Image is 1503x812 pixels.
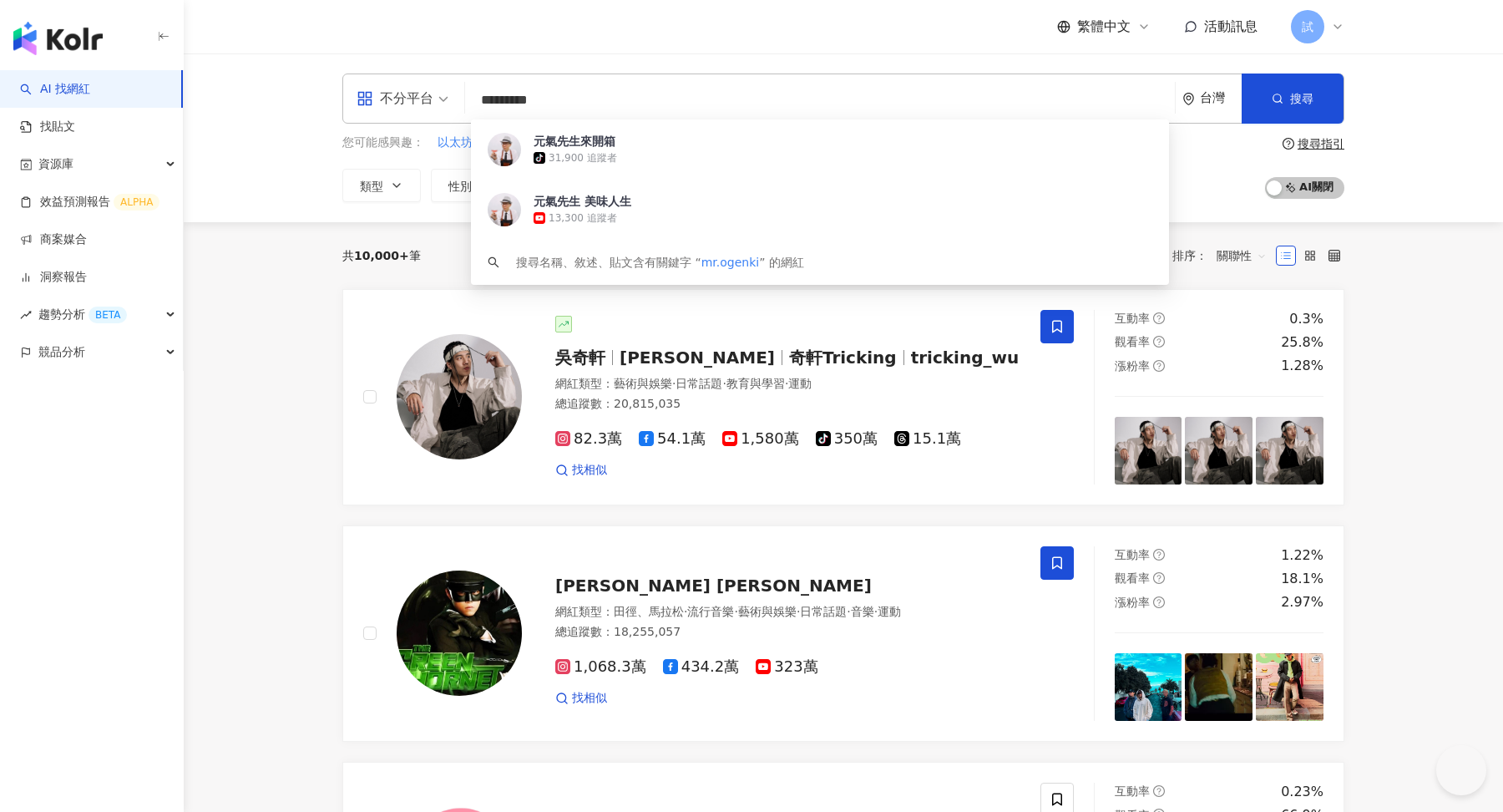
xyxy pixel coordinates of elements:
[1153,596,1165,608] span: question-circle
[1302,18,1313,36] span: 試
[448,180,472,193] span: 性別
[672,377,676,390] span: ·
[20,269,87,286] a: 洞察報告
[639,430,706,448] span: 54.1萬
[1115,596,1150,609] span: 漲粉率
[756,658,817,676] span: 323萬
[549,151,617,165] div: 31,900 追蹤者
[726,377,785,390] span: 教育與學習
[878,605,901,618] span: 運動
[1256,417,1323,485] img: post-image
[1115,548,1150,561] span: 互動率
[797,605,800,618] span: ·
[488,256,499,268] span: search
[342,249,421,262] div: 共 筆
[1298,137,1344,150] div: 搜尋指引
[1281,357,1323,375] div: 1.28%
[354,249,409,262] span: 10,000+
[1185,417,1252,485] img: post-image
[1281,593,1323,612] div: 2.97%
[1153,336,1165,348] span: question-circle
[555,376,1020,393] div: 網紅類型 ：
[1256,653,1323,721] img: post-image
[20,231,87,248] a: 商案媒合
[20,194,159,211] a: 效益預測報告ALPHA
[1217,242,1267,269] span: 關聯性
[874,605,878,618] span: ·
[357,85,433,112] div: 不分平台
[549,211,617,226] div: 13,300 追蹤者
[38,333,85,371] span: 競品分析
[555,690,607,707] a: 找相似
[1281,570,1323,588] div: 18.1%
[20,81,90,98] a: searchAI 找網紅
[911,348,1020,368] span: tricking_wu
[663,658,740,676] span: 434.2萬
[20,119,75,135] a: 找貼文
[1153,572,1165,584] span: question-circle
[1115,417,1182,485] img: post-image
[534,193,631,210] div: 元氣先生 美味人生
[342,525,1344,742] a: KOL Avatar[PERSON_NAME] [PERSON_NAME]網紅類型：田徑、馬拉松·流行音樂·藝術與娛樂·日常話題·音樂·運動總追蹤數：18,255,0571,068.3萬434....
[397,571,522,696] img: KOL Avatar
[620,348,775,368] span: [PERSON_NAME]
[684,605,687,618] span: ·
[1115,312,1150,325] span: 互動率
[1185,653,1252,721] img: post-image
[437,134,473,152] button: 以太坊
[1242,74,1344,124] button: 搜尋
[1115,335,1150,348] span: 觀看率
[342,134,424,151] span: 您可能感興趣：
[1281,783,1323,801] div: 0.23%
[1153,549,1165,561] span: question-circle
[488,133,521,166] img: KOL Avatar
[738,605,797,618] span: 藝術與娛樂
[555,604,1020,621] div: 網紅類型 ：
[89,307,127,323] div: BETA
[1204,18,1258,34] span: 活動訊息
[1289,310,1323,328] div: 0.3%
[734,605,737,618] span: ·
[1182,93,1195,105] span: environment
[431,169,509,202] button: 性別
[1200,91,1242,105] div: 台灣
[38,296,127,333] span: 趨勢分析
[572,462,607,479] span: 找相似
[516,253,804,272] div: 搜尋名稱、敘述、貼文含有關鍵字 “ ” 的網紅
[785,377,788,390] span: ·
[722,377,726,390] span: ·
[1153,360,1165,372] span: question-circle
[701,256,760,269] span: mr.ogenki
[816,430,878,448] span: 350萬
[847,605,850,618] span: ·
[555,396,1020,413] div: 總追蹤數 ： 20,815,035
[555,658,646,676] span: 1,068.3萬
[1283,138,1294,150] span: question-circle
[1153,785,1165,797] span: question-circle
[555,462,607,479] a: 找相似
[1115,784,1150,798] span: 互動率
[572,690,607,707] span: 找相似
[555,348,605,368] span: 吳奇軒
[614,605,684,618] span: 田徑、馬拉松
[687,605,734,618] span: 流行音樂
[1115,571,1150,585] span: 觀看率
[555,576,872,596] span: [PERSON_NAME] [PERSON_NAME]
[397,334,522,459] img: KOL Avatar
[1153,312,1165,324] span: question-circle
[555,624,1020,641] div: 總追蹤數 ： 18,255,057
[357,90,373,107] span: appstore
[789,348,897,368] span: 奇軒Tricking
[438,134,473,151] span: 以太坊
[722,430,799,448] span: 1,580萬
[20,309,32,321] span: rise
[342,169,421,202] button: 類型
[1281,333,1323,352] div: 25.8%
[1077,18,1131,36] span: 繁體中文
[1172,242,1276,269] div: 排序：
[488,193,521,226] img: KOL Avatar
[851,605,874,618] span: 音樂
[1281,546,1323,565] div: 1.22%
[676,377,722,390] span: 日常話題
[1290,92,1313,105] span: 搜尋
